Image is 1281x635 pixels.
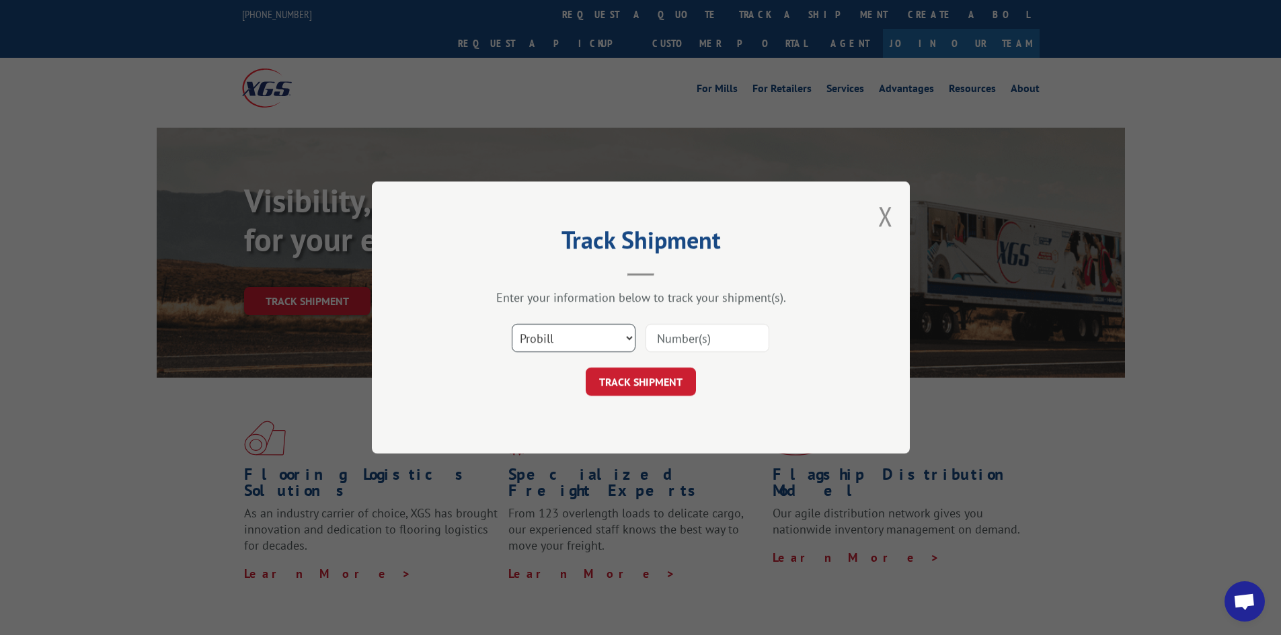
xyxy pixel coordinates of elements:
[646,324,769,352] input: Number(s)
[439,230,843,256] h2: Track Shipment
[878,198,893,234] button: Close modal
[439,290,843,305] div: Enter your information below to track your shipment(s).
[1225,581,1265,622] div: Open chat
[586,368,696,396] button: TRACK SHIPMENT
